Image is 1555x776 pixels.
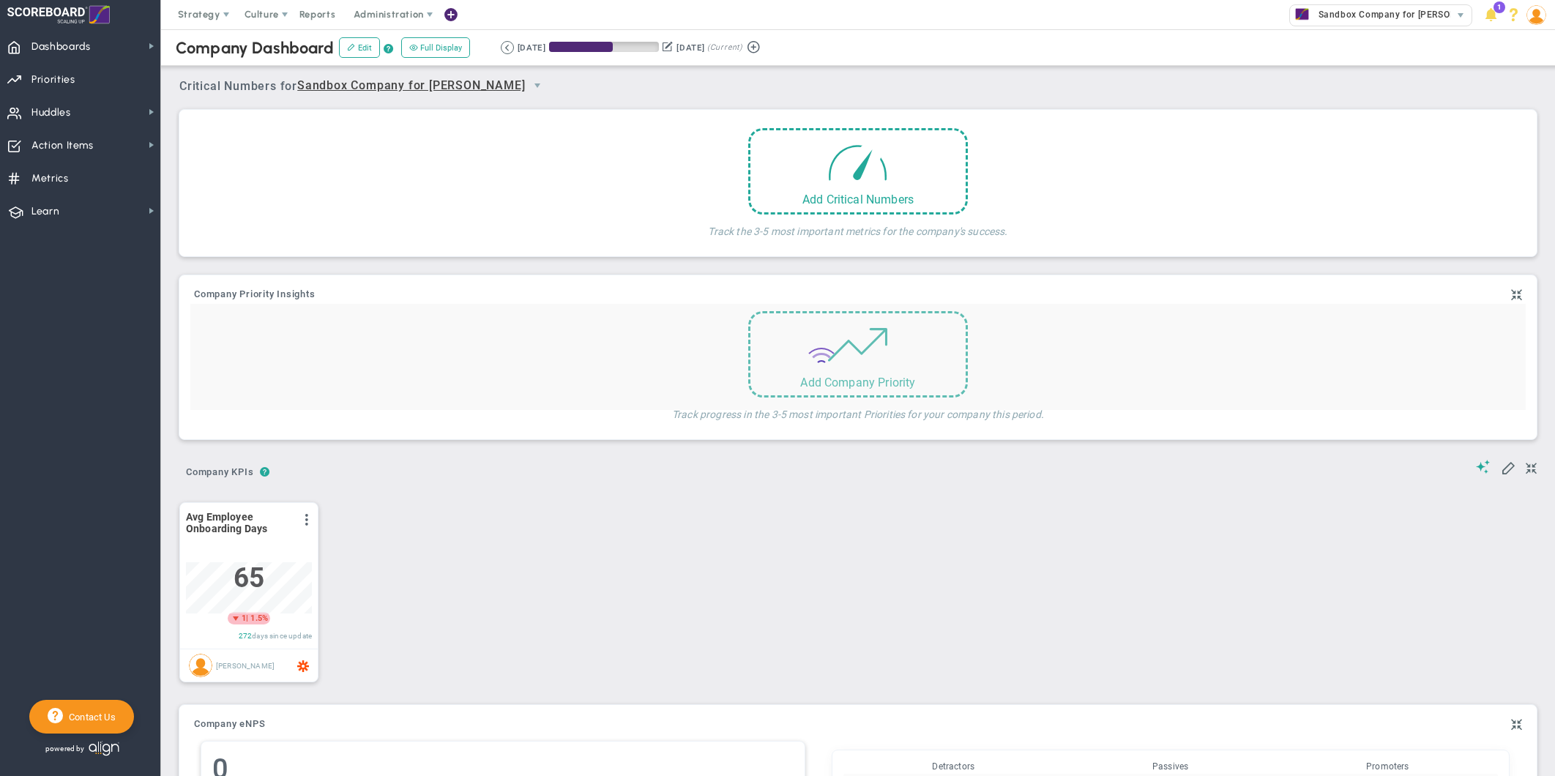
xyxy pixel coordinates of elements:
span: Company Dashboard [176,38,334,58]
span: 65 [234,562,264,594]
span: Learn [31,196,59,227]
span: [PERSON_NAME] [216,661,275,669]
div: Powered by Align [29,737,180,760]
div: Detractors [843,761,1063,772]
span: 1 [1494,1,1505,13]
span: Sandbox Company for [PERSON_NAME] [297,77,525,95]
span: Metrics [31,163,69,194]
img: Lisa Jenkins [189,654,212,677]
button: Edit [339,37,380,58]
span: Strategy [178,9,220,20]
span: Avg Employee Onboarding Days [186,511,292,534]
div: Period Progress: 58% Day 53 of 91 with 38 remaining. [549,42,659,52]
span: Action Items [31,130,94,161]
button: Full Display [401,37,470,58]
div: Passives [1064,761,1278,772]
span: Critical Numbers for [179,73,553,100]
span: Edit My KPIs [1501,460,1515,474]
span: 272 [239,632,252,640]
span: Huddles [31,97,71,128]
h4: Track the 3-5 most important metrics for the company's success. [708,214,1007,238]
div: [DATE] [518,41,545,54]
img: 86643.Person.photo [1526,5,1546,25]
div: [DATE] [676,41,704,54]
span: Company Priority Insights [194,289,316,299]
a: Company eNPS [194,719,265,731]
span: select [1450,5,1472,26]
span: select [525,73,550,98]
span: 1 [242,613,246,624]
span: Administration [354,9,423,20]
span: 1.5% [250,613,268,623]
img: 32671.Company.photo [1293,5,1311,23]
span: days since update [252,632,312,640]
button: Company Priority Insights [194,289,316,301]
div: Promoters [1278,761,1498,772]
span: Contact Us [63,712,116,723]
span: | [246,613,248,623]
span: Sandbox Company for [PERSON_NAME] [1311,5,1491,24]
button: Go to previous period [501,41,514,54]
span: Zapier Enabled [297,660,309,671]
button: Company KPIs [179,460,260,486]
span: Dashboards [31,31,91,62]
div: Add Critical Numbers [750,193,966,206]
span: Suggestions (AI Feature) [1476,460,1491,474]
span: (Current) [707,41,742,54]
span: Company KPIs [179,460,260,484]
span: Culture [245,9,279,20]
span: Priorities [31,64,75,95]
span: Company eNPS [194,719,265,729]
